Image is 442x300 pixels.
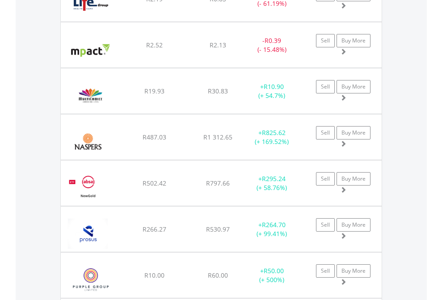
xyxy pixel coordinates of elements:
[65,264,117,296] img: EQU.ZA.PPE.png
[264,82,284,91] span: R10.90
[144,87,164,95] span: R19.93
[244,220,300,238] div: + (+ 99.41%)
[337,264,370,278] a: Buy More
[316,218,335,232] a: Sell
[208,87,228,95] span: R30.83
[65,80,116,111] img: EQU.ZA.MCG.png
[244,266,300,284] div: + (+ 500%)
[143,179,166,187] span: R502.42
[143,133,166,141] span: R487.03
[146,41,163,49] span: R2.52
[244,82,300,100] div: + (+ 54.7%)
[264,266,284,275] span: R50.00
[65,34,116,65] img: EQU.ZA.MPT.png
[316,80,335,93] a: Sell
[144,271,164,279] span: R10.00
[337,172,370,186] a: Buy More
[265,36,281,45] span: R0.39
[206,225,230,233] span: R530.97
[337,126,370,139] a: Buy More
[262,174,286,183] span: R295.24
[262,220,286,229] span: R264.70
[65,172,110,203] img: EQU.ZA.GLD.png
[203,133,232,141] span: R1 312.65
[337,34,370,47] a: Buy More
[244,174,300,192] div: + (+ 58.76%)
[316,126,335,139] a: Sell
[262,128,286,137] span: R825.62
[208,271,228,279] span: R60.00
[65,218,110,249] img: EQU.ZA.PRX.png
[244,36,300,54] div: - (- 15.48%)
[244,128,300,146] div: + (+ 169.52%)
[65,126,110,157] img: EQU.ZA.NPN.png
[316,172,335,186] a: Sell
[316,264,335,278] a: Sell
[337,80,370,93] a: Buy More
[143,225,166,233] span: R266.27
[206,179,230,187] span: R797.66
[337,218,370,232] a: Buy More
[316,34,335,47] a: Sell
[210,41,226,49] span: R2.13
